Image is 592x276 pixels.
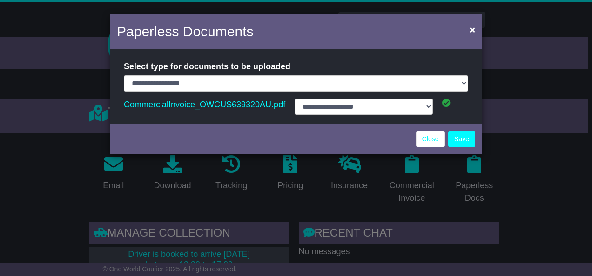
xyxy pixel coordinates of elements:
button: Save [448,131,475,147]
a: CommercialInvoice_OWCUS639320AU.pdf [124,98,285,112]
h4: Paperless Documents [117,21,253,42]
span: × [470,24,475,35]
a: Close [416,131,445,147]
button: Close [465,20,480,39]
label: Select type for documents to be uploaded [124,58,290,75]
